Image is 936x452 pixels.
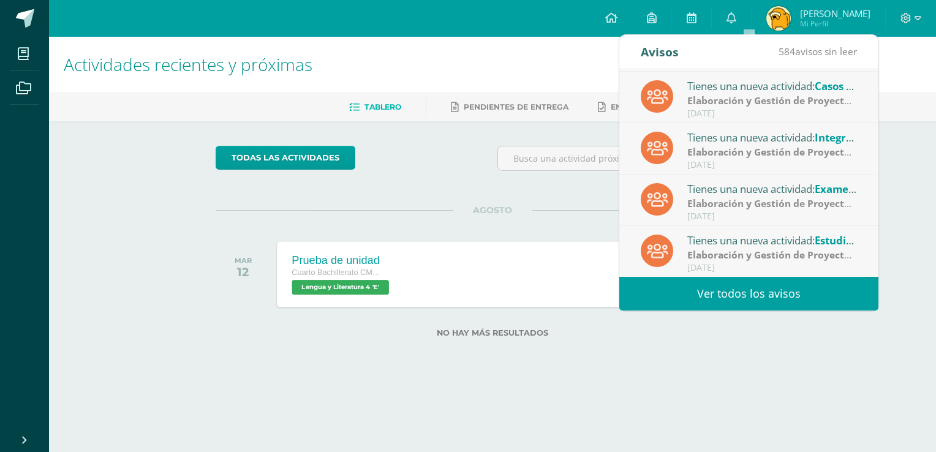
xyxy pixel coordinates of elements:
div: [DATE] [687,160,858,170]
span: Casos de Integración [815,79,920,93]
strong: Elaboración y Gestión de Proyectos [687,248,855,262]
span: 584 [779,45,795,58]
strong: Elaboración y Gestión de Proyectos [687,94,855,107]
div: | Zona [687,197,858,211]
div: [DATE] [687,263,858,273]
div: Prueba de unidad [292,254,392,266]
span: Actividades recientes y próximas [64,53,312,76]
span: Mi Perfil [800,18,870,29]
span: Integración [815,130,874,145]
span: Tablero [364,102,401,111]
span: Estudio de casos [815,233,897,247]
div: Avisos [641,35,679,69]
a: Entregadas [598,97,665,117]
div: Tienes una nueva actividad: [687,181,858,197]
div: Tienes una nueva actividad: [687,78,858,94]
span: avisos sin leer [779,45,857,58]
span: [PERSON_NAME] [800,7,870,20]
span: AGOSTO [453,205,532,216]
span: Lengua y Literatura 4 'E' [292,280,389,295]
img: f4a4a5ec355aaf5eeddffed5f29a004b.png [766,6,791,31]
a: Pendientes de entrega [451,97,568,117]
div: 12 [235,265,252,279]
span: Pendientes de entrega [464,102,568,111]
div: [DATE] [687,108,858,119]
div: | Zona [687,145,858,159]
div: [DATE] [687,211,858,222]
a: Ver todos los avisos [619,277,878,311]
span: Cuarto Bachillerato CMP Bachillerato en CCLL con Orientación en Computación [292,268,385,277]
a: Tablero [349,97,401,117]
span: Examen Corto 1 [815,182,894,196]
input: Busca una actividad próxima aquí... [498,146,769,170]
div: Tienes una nueva actividad: [687,129,858,145]
strong: Elaboración y Gestión de Proyectos [687,197,855,210]
a: todas las Actividades [216,146,355,170]
div: Tienes una nueva actividad: [687,232,858,248]
label: No hay más resultados [216,328,770,337]
div: | Zona [687,248,858,262]
strong: Elaboración y Gestión de Proyectos [687,145,855,159]
div: | Zona [687,94,858,108]
div: MAR [235,256,252,265]
span: Entregadas [611,102,665,111]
